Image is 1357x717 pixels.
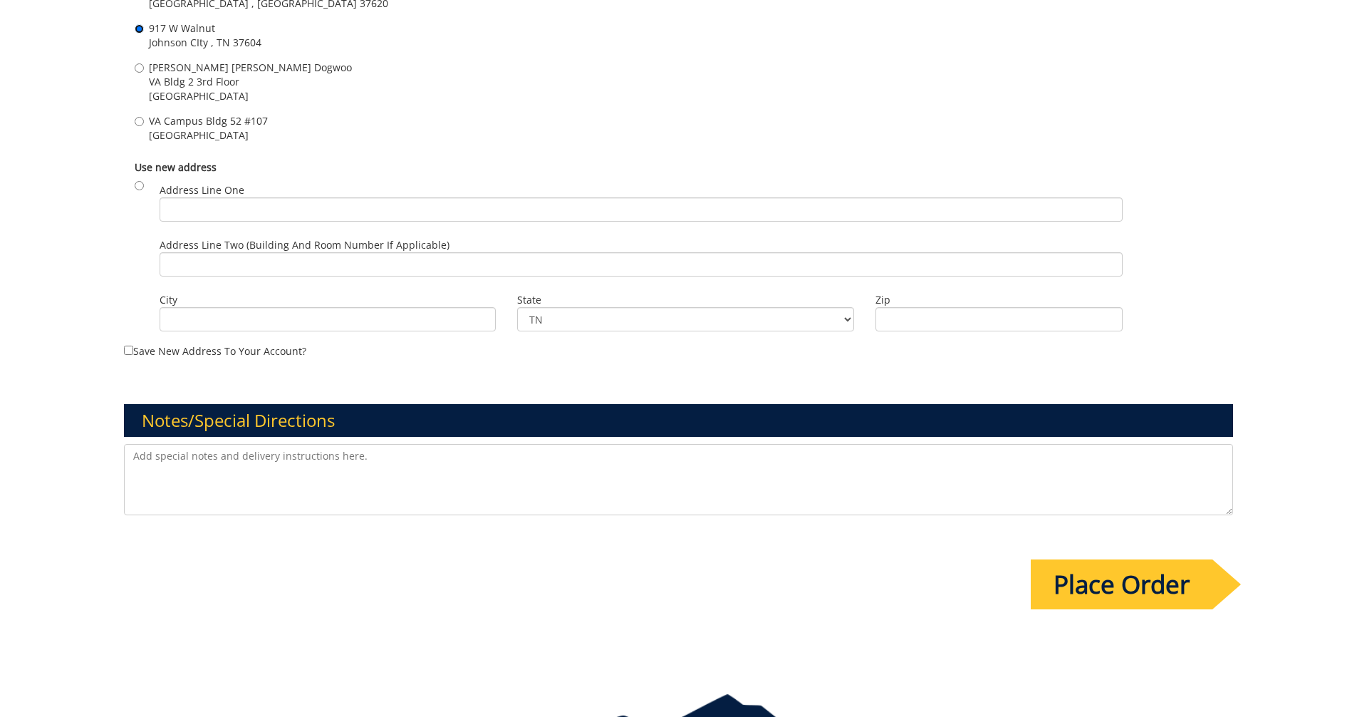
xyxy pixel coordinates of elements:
[160,293,496,307] label: City
[160,238,1123,277] label: Address Line Two (Building and Room Number if applicable)
[135,24,144,33] input: 917 W Walnut Johnson CIty , TN 37604
[135,117,144,126] input: VA Campus Bldg 52 #107 [GEOGRAPHIC_DATA]
[517,293,854,307] label: State
[135,160,217,174] b: Use new address
[160,307,496,331] input: City
[875,307,1123,331] input: Zip
[149,36,261,50] span: Johnson CIty , TN 37604
[149,75,352,89] span: VA Bldg 2 3rd Floor
[149,89,352,103] span: [GEOGRAPHIC_DATA]
[149,128,268,143] span: [GEOGRAPHIC_DATA]
[149,21,261,36] span: 917 W Walnut
[135,63,144,73] input: [PERSON_NAME] [PERSON_NAME] Dogwoo VA Bldg 2 3rd Floor [GEOGRAPHIC_DATA]
[149,61,352,75] span: [PERSON_NAME] [PERSON_NAME] Dogwoo
[124,346,133,355] input: Save new address to your account?
[160,183,1123,222] label: Address Line One
[124,404,1234,437] h3: Notes/Special Directions
[875,293,1123,307] label: Zip
[1031,559,1212,609] input: Place Order
[160,197,1123,222] input: Address Line One
[160,252,1123,277] input: Address Line Two (Building and Room Number if applicable)
[149,114,268,128] span: VA Campus Bldg 52 #107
